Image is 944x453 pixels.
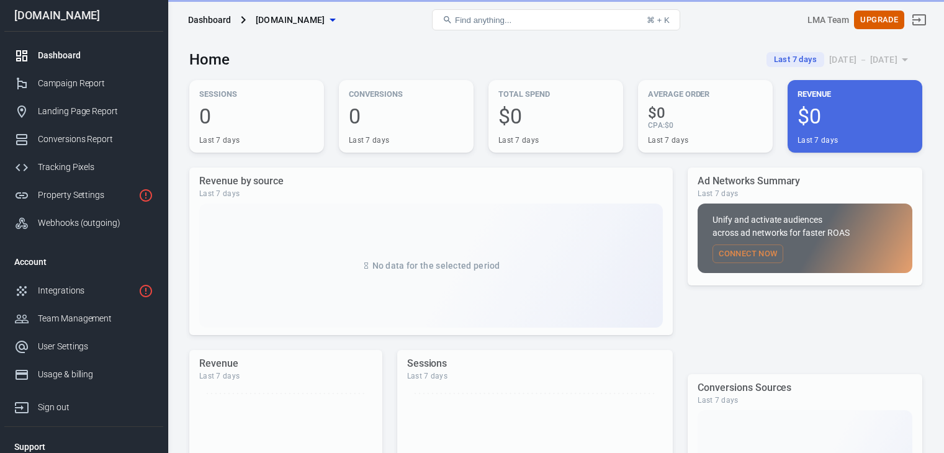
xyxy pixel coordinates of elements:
div: Account id: 2VsX3EWg [807,14,850,27]
button: Upgrade [854,11,904,30]
svg: 1 networks not verified yet [138,284,153,298]
h3: Home [189,51,230,68]
a: Sign out [4,388,163,421]
a: Conversions Report [4,125,163,153]
div: User Settings [38,340,153,353]
a: Webhooks (outgoing) [4,209,163,237]
a: Sign out [904,5,934,35]
div: Webhooks (outgoing) [38,217,153,230]
div: ⌘ + K [647,16,670,25]
a: Tracking Pixels [4,153,163,181]
div: Dashboard [38,49,153,62]
a: Dashboard [4,42,163,70]
svg: Property is not installed yet [138,188,153,203]
div: Campaign Report [38,77,153,90]
span: canzmarketing.com [256,12,325,28]
button: [DOMAIN_NAME] [251,9,340,32]
div: Property Settings [38,189,133,202]
a: Integrations [4,277,163,305]
div: Team Management [38,312,153,325]
a: User Settings [4,333,163,361]
div: [DOMAIN_NAME] [4,10,163,21]
button: Find anything...⌘ + K [432,9,680,30]
a: Campaign Report [4,70,163,97]
div: Usage & billing [38,368,153,381]
div: Conversions Report [38,133,153,146]
a: Property Settings [4,181,163,209]
div: Tracking Pixels [38,161,153,174]
div: Dashboard [188,14,231,26]
span: Find anything... [455,16,511,25]
a: Landing Page Report [4,97,163,125]
li: Account [4,247,163,277]
div: Integrations [38,284,133,297]
a: Team Management [4,305,163,333]
div: Sign out [38,401,153,414]
a: Usage & billing [4,361,163,388]
div: Landing Page Report [38,105,153,118]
